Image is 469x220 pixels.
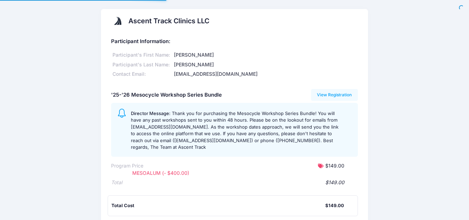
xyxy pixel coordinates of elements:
[129,170,256,177] div: MESOALUM (- $400.00)
[111,92,222,98] h5: '25-'26 Mesocycle Workshop Series Bundle
[111,71,173,78] div: Contact Email:
[173,71,358,78] div: [EMAIL_ADDRESS][DOMAIN_NAME]
[122,179,344,186] div: $149.00
[111,61,173,68] div: Participant's Last Name:
[111,179,122,186] div: Total
[325,202,344,209] div: $149.00
[173,61,358,68] div: [PERSON_NAME]
[111,39,358,45] h5: Participant Information:
[325,163,344,169] span: $149.00
[173,51,358,59] div: [PERSON_NAME]
[111,51,173,59] div: Participant's First Name:
[131,111,170,116] span: Director Message:
[111,202,325,209] div: Total Cost
[311,89,358,101] a: View Registration
[111,162,143,170] div: Program Price
[131,111,338,150] span: Thank you for purchasing the Mesocycle Workshop Series Bundle! You will have any past workshops s...
[128,17,209,25] h2: Ascent Track Clinics LLC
